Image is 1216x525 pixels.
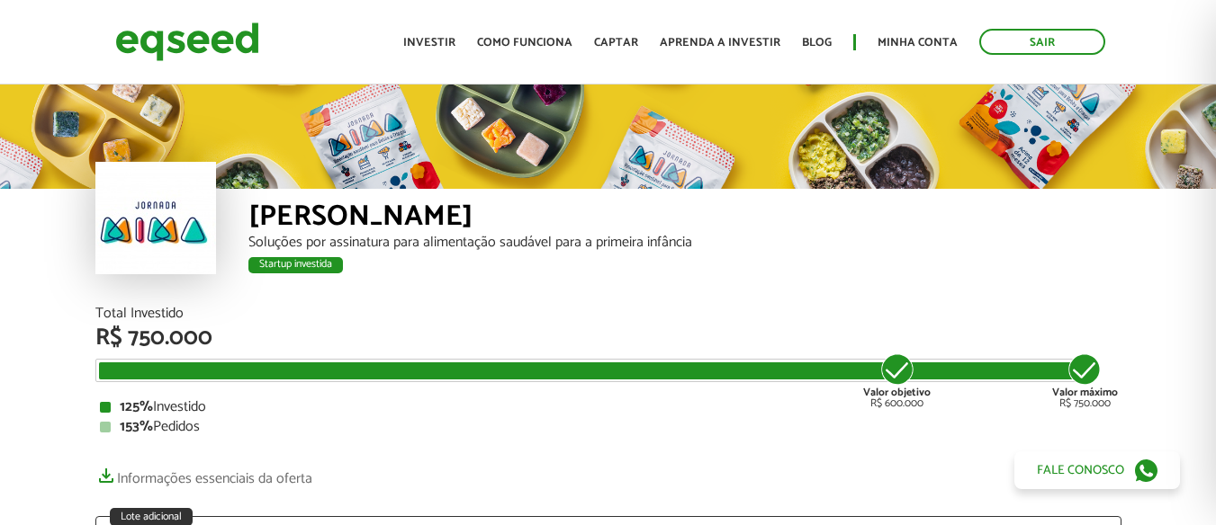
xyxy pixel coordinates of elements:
[1052,384,1118,401] strong: Valor máximo
[95,326,1121,350] div: R$ 750.000
[1014,451,1180,489] a: Fale conosco
[95,461,312,486] a: Informações essenciais da oferta
[248,202,1121,236] div: [PERSON_NAME]
[802,37,832,49] a: Blog
[878,37,958,49] a: Minha conta
[100,400,1117,414] div: Investido
[594,37,638,49] a: Captar
[115,18,259,66] img: EqSeed
[248,257,343,273] div: Startup investida
[660,37,780,49] a: Aprenda a investir
[863,351,931,409] div: R$ 600.000
[477,37,572,49] a: Como funciona
[1052,351,1118,409] div: R$ 750.000
[100,420,1117,434] div: Pedidos
[403,37,455,49] a: Investir
[95,307,1121,321] div: Total Investido
[248,236,1121,250] div: Soluções por assinatura para alimentação saudável para a primeira infância
[979,29,1105,55] a: Sair
[863,384,931,401] strong: Valor objetivo
[120,414,153,439] strong: 153%
[120,395,153,419] strong: 125%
